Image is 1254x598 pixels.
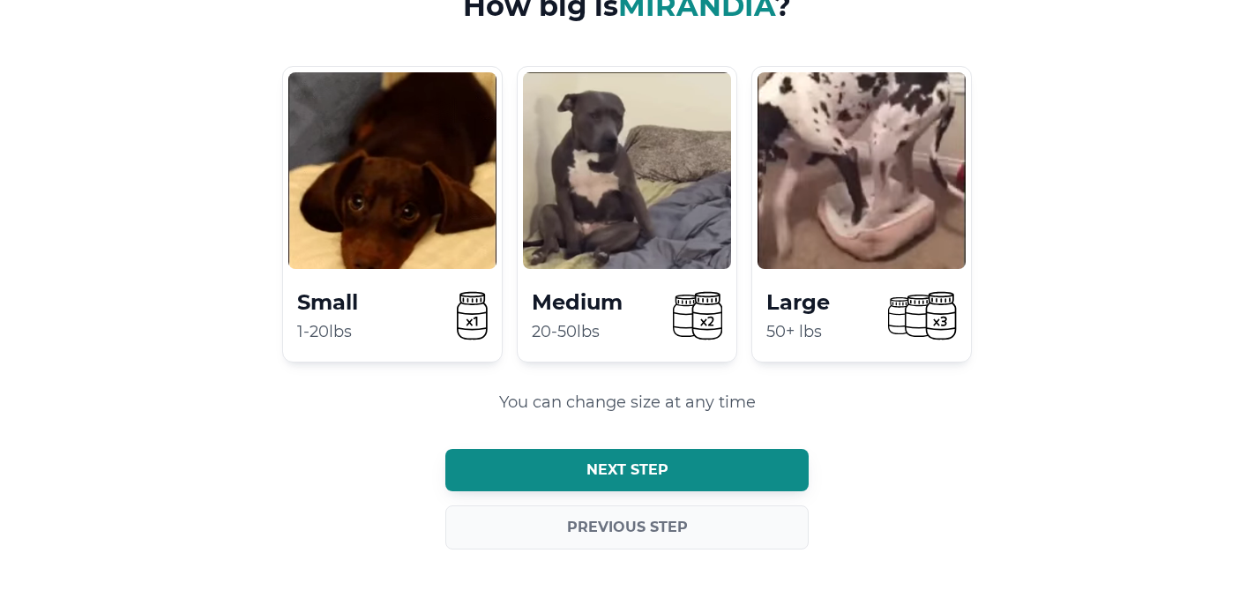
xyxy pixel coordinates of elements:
[499,391,756,414] p: You can change size at any time
[586,461,668,478] font: Next step
[766,320,874,343] p: 50+ lbs
[297,288,405,317] h4: Small
[532,288,639,317] h4: Medium
[445,449,809,491] button: Next step
[567,519,688,536] span: Previous step
[297,320,405,343] p: 1-20lbs
[766,288,874,317] h4: Large
[532,320,639,343] p: 20-50lbs
[445,505,809,549] button: Previous step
